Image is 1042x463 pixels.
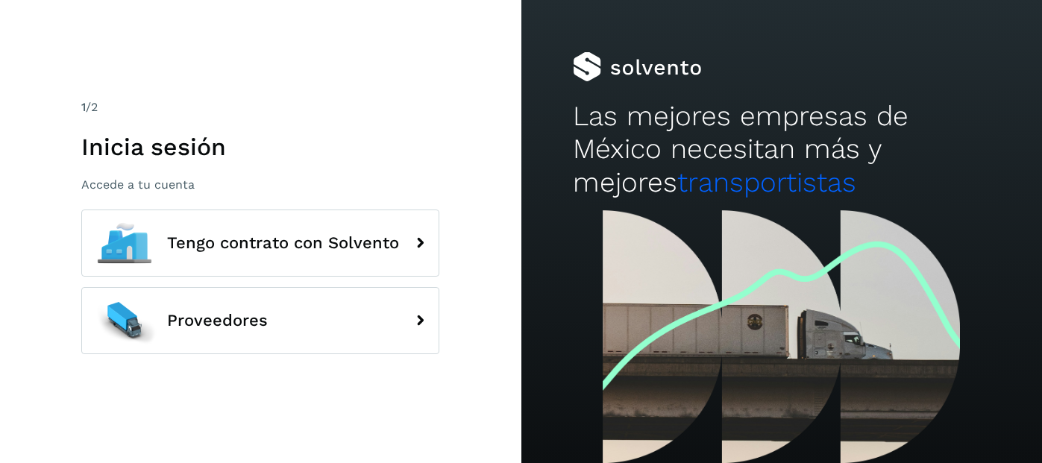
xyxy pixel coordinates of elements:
[167,312,268,330] span: Proveedores
[573,100,990,199] h2: Las mejores empresas de México necesitan más y mejores
[81,177,439,192] p: Accede a tu cuenta
[81,98,439,116] div: /2
[677,166,856,198] span: transportistas
[167,234,399,252] span: Tengo contrato con Solvento
[81,287,439,354] button: Proveedores
[81,133,439,161] h1: Inicia sesión
[81,100,86,114] span: 1
[81,210,439,277] button: Tengo contrato con Solvento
